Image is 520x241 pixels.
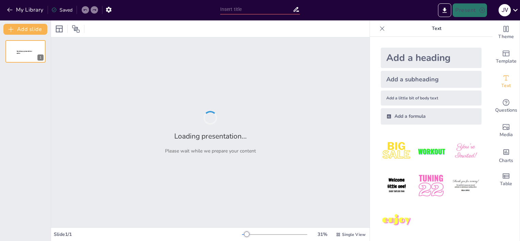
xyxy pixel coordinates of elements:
div: 1 [5,40,46,63]
span: Text [501,82,511,90]
img: 4.jpeg [381,170,412,202]
div: J V [499,4,511,16]
div: 31 % [314,231,330,238]
div: Saved [51,7,72,13]
div: Add charts and graphs [492,143,520,167]
div: Add a heading [381,48,482,68]
input: Insert title [220,4,293,14]
div: Add images, graphics, shapes or video [492,118,520,143]
span: Sendsteps presentation editor [17,50,32,54]
span: Charts [499,157,513,164]
div: Add text boxes [492,69,520,94]
div: Slide 1 / 1 [54,231,242,238]
span: Media [500,131,513,139]
img: 2.jpeg [415,135,447,167]
span: Template [496,58,517,65]
div: Add ready made slides [492,45,520,69]
div: Get real-time input from your audience [492,94,520,118]
img: 5.jpeg [415,170,447,202]
button: Present [453,3,487,17]
span: Table [500,180,512,188]
span: Single View [342,232,365,237]
div: Add a formula [381,108,482,125]
div: Add a table [492,167,520,192]
button: Add slide [3,24,47,35]
span: Theme [498,33,514,41]
img: 1.jpeg [381,135,412,167]
span: Position [72,25,80,33]
h2: Loading presentation... [174,131,247,141]
p: Text [388,20,486,37]
span: Questions [495,107,517,114]
div: 1 [37,54,44,61]
button: J V [499,3,511,17]
div: Layout [54,23,65,34]
p: Please wait while we prepare your content [165,148,256,154]
button: My Library [5,4,46,15]
img: 3.jpeg [450,135,482,167]
div: Add a little bit of body text [381,91,482,106]
img: 6.jpeg [450,170,482,202]
div: Add a subheading [381,71,482,88]
button: Export to PowerPoint [438,3,451,17]
img: 7.jpeg [381,205,412,236]
div: Change the overall theme [492,20,520,45]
